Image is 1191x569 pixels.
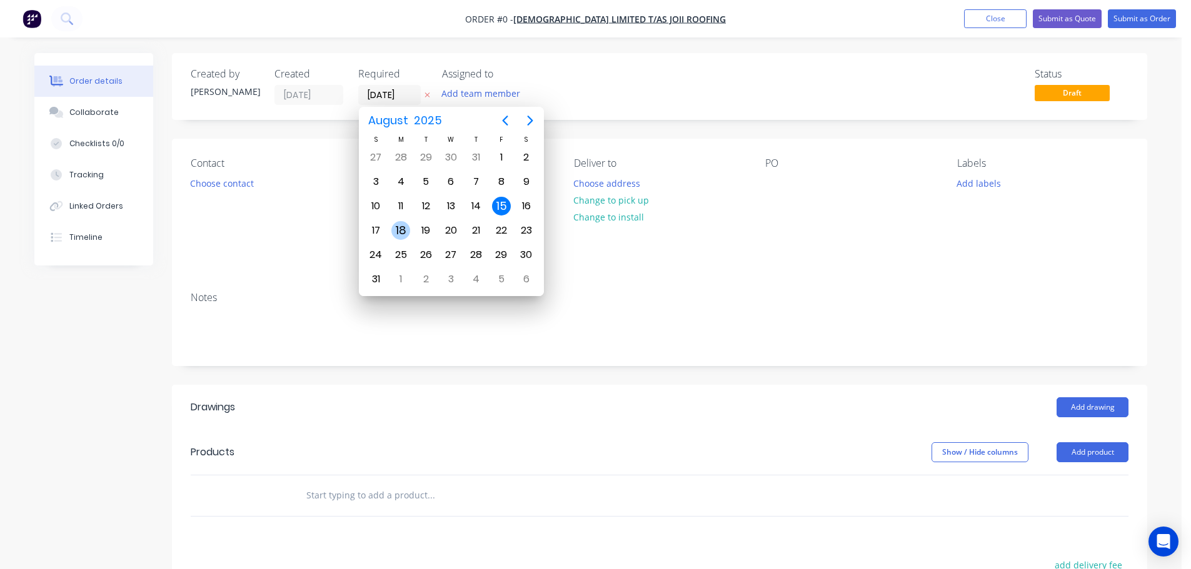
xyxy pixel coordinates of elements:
[191,292,1128,304] div: Notes
[416,221,435,240] div: Tuesday, August 19, 2025
[391,197,410,215] div: Monday, August 11, 2025
[413,134,438,145] div: T
[492,270,511,289] div: Friday, September 5, 2025
[34,128,153,159] button: Checklists 0/0
[435,85,527,102] button: Add team member
[442,85,527,102] button: Add team member
[366,270,385,289] div: Sunday, August 31, 2025
[358,68,427,80] div: Required
[467,221,486,240] div: Thursday, August 21, 2025
[957,157,1128,169] div: Labels
[366,172,385,191] div: Sunday, August 3, 2025
[1148,527,1178,557] div: Open Intercom Messenger
[366,148,385,167] div: Sunday, July 27, 2025
[517,148,536,167] div: Saturday, August 2, 2025
[1057,442,1128,462] button: Add product
[467,148,486,167] div: Thursday, July 31, 2025
[467,197,486,215] div: Thursday, August 14, 2025
[517,172,536,191] div: Saturday, August 9, 2025
[517,245,536,264] div: Saturday, August 30, 2025
[492,172,511,191] div: Friday, August 8, 2025
[69,138,124,149] div: Checklists 0/0
[514,134,539,145] div: S
[574,157,745,169] div: Deliver to
[306,483,556,508] input: Start typing to add a product...
[950,174,1007,191] button: Add labels
[467,172,486,191] div: Thursday, August 7, 2025
[492,148,511,167] div: Friday, August 1, 2025
[765,157,937,169] div: PO
[391,245,410,264] div: Monday, August 25, 2025
[184,174,261,191] button: Choose contact
[464,134,489,145] div: T
[492,197,511,215] div: Today, Friday, August 15, 2025
[391,221,410,240] div: Monday, August 18, 2025
[493,108,518,133] button: Previous page
[416,245,435,264] div: Tuesday, August 26, 2025
[191,400,235,415] div: Drawings
[34,159,153,190] button: Tracking
[567,209,651,225] button: Change to install
[191,445,234,460] div: Products
[1033,9,1102,28] button: Submit as Quote
[438,134,463,145] div: W
[34,97,153,128] button: Collaborate
[518,108,543,133] button: Next page
[69,107,119,118] div: Collaborate
[467,270,486,289] div: Thursday, September 4, 2025
[366,245,385,264] div: Sunday, August 24, 2025
[489,134,514,145] div: F
[517,221,536,240] div: Saturday, August 23, 2025
[416,148,435,167] div: Tuesday, July 29, 2025
[441,270,460,289] div: Wednesday, September 3, 2025
[467,245,486,264] div: Thursday, August 28, 2025
[274,68,343,80] div: Created
[34,190,153,222] button: Linked Orders
[465,13,513,25] span: Order #0 -
[391,270,410,289] div: Monday, September 1, 2025
[517,270,536,289] div: Saturday, September 6, 2025
[517,197,536,215] div: Saturday, August 16, 2025
[964,9,1027,28] button: Close
[441,245,460,264] div: Wednesday, August 27, 2025
[69,200,123,212] div: Linked Orders
[441,197,460,215] div: Wednesday, August 13, 2025
[416,172,435,191] div: Tuesday, August 5, 2025
[391,172,410,191] div: Monday, August 4, 2025
[441,221,460,240] div: Wednesday, August 20, 2025
[360,109,450,132] button: August2025
[932,442,1028,462] button: Show / Hide columns
[363,134,388,145] div: S
[34,222,153,253] button: Timeline
[388,134,413,145] div: M
[441,148,460,167] div: Wednesday, July 30, 2025
[1057,397,1128,417] button: Add drawing
[191,85,259,98] div: [PERSON_NAME]
[416,270,435,289] div: Tuesday, September 2, 2025
[69,169,104,181] div: Tracking
[391,148,410,167] div: Monday, July 28, 2025
[492,221,511,240] div: Friday, August 22, 2025
[69,232,103,243] div: Timeline
[442,68,567,80] div: Assigned to
[1108,9,1176,28] button: Submit as Order
[191,157,362,169] div: Contact
[366,197,385,215] div: Sunday, August 10, 2025
[191,68,259,80] div: Created by
[1035,68,1128,80] div: Status
[23,9,41,28] img: Factory
[567,192,656,209] button: Change to pick up
[69,76,123,87] div: Order details
[416,197,435,215] div: Tuesday, August 12, 2025
[34,66,153,97] button: Order details
[441,172,460,191] div: Wednesday, August 6, 2025
[365,109,411,132] span: August
[567,174,647,191] button: Choose address
[513,13,726,25] a: [DEMOGRAPHIC_DATA] Limited T/as Joii Roofing
[411,109,445,132] span: 2025
[366,221,385,240] div: Sunday, August 17, 2025
[1035,85,1110,101] span: Draft
[492,245,511,264] div: Friday, August 29, 2025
